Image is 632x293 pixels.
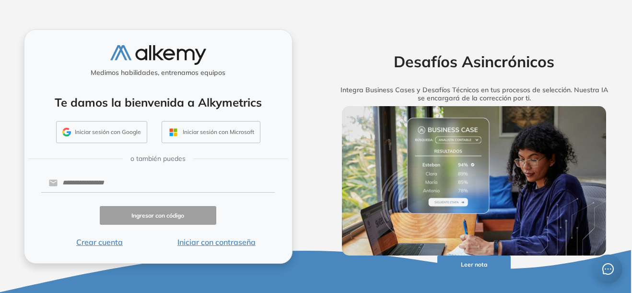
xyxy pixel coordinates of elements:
button: Iniciar sesión con Google [56,121,147,143]
button: Ingresar con código [100,206,217,225]
h2: Desafíos Asincrónicos [327,52,621,71]
h4: Te damos la bienvenida a Alkymetrics [37,96,280,110]
img: GMAIL_ICON [62,128,71,136]
h5: Integra Business Cases y Desafíos Técnicos en tus procesos de selección. Nuestra IA se encargará ... [327,86,621,102]
button: Iniciar sesión con Microsoft [162,121,260,143]
button: Iniciar con contraseña [158,236,275,248]
img: logo-alkemy [110,45,206,65]
h5: Medimos habilidades, entrenamos equipos [28,69,288,77]
button: Crear cuenta [41,236,158,248]
img: OUTLOOK_ICON [168,127,179,138]
img: img-more-info [342,106,607,256]
span: message [602,263,614,275]
span: o también puedes [130,154,186,164]
button: Leer nota [437,256,511,274]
